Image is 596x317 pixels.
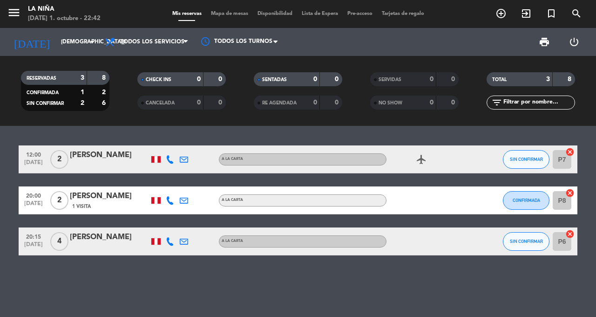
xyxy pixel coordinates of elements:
[27,101,64,106] span: SIN CONFIRMAR
[559,28,589,56] div: LOG OUT
[218,99,224,106] strong: 0
[297,11,343,16] span: Lista de Espera
[565,229,575,239] i: cancel
[146,101,175,105] span: CANCELADA
[22,159,45,170] span: [DATE]
[50,150,68,169] span: 2
[546,76,550,83] strong: 3
[7,6,21,23] button: menu
[81,100,84,106] strong: 2
[253,11,297,16] span: Disponibilidad
[120,39,184,45] span: Todos los servicios
[87,36,98,48] i: arrow_drop_down
[539,36,550,48] span: print
[313,99,317,106] strong: 0
[218,76,224,83] strong: 0
[168,11,206,16] span: Mis reservas
[222,239,243,243] span: A la Carta
[81,75,84,81] strong: 3
[510,157,543,162] span: SIN CONFIRMAR
[146,77,171,82] span: CHECK INS
[22,231,45,241] span: 20:15
[7,32,56,52] i: [DATE]
[206,11,253,16] span: Mapa de mesas
[451,76,457,83] strong: 0
[568,76,573,83] strong: 8
[379,77,401,82] span: SERVIDAS
[27,90,59,95] span: CONFIRMADA
[313,76,317,83] strong: 0
[335,76,340,83] strong: 0
[521,8,532,19] i: exit_to_app
[102,75,108,81] strong: 8
[70,231,149,243] div: [PERSON_NAME]
[379,101,402,105] span: NO SHOW
[503,191,549,210] button: CONFIRMADA
[262,77,287,82] span: SENTADAS
[495,8,507,19] i: add_circle_outline
[102,89,108,96] strong: 2
[451,99,457,106] strong: 0
[491,97,502,108] i: filter_list
[335,99,340,106] strong: 0
[430,76,433,83] strong: 0
[22,149,45,159] span: 12:00
[571,8,582,19] i: search
[565,188,575,198] i: cancel
[503,150,549,169] button: SIN CONFIRMAR
[102,100,108,106] strong: 6
[70,190,149,202] div: [PERSON_NAME]
[377,11,429,16] span: Tarjetas de regalo
[197,76,201,83] strong: 0
[22,200,45,211] span: [DATE]
[513,198,540,203] span: CONFIRMADA
[72,203,91,210] span: 1 Visita
[28,14,101,23] div: [DATE] 1. octubre - 22:42
[222,198,243,202] span: A la Carta
[7,6,21,20] i: menu
[262,101,297,105] span: RE AGENDADA
[503,232,549,251] button: SIN CONFIRMAR
[50,232,68,251] span: 4
[565,147,575,157] i: cancel
[510,239,543,244] span: SIN CONFIRMAR
[546,8,557,19] i: turned_in_not
[416,154,427,165] i: airplanemode_active
[569,36,580,48] i: power_settings_new
[70,149,149,161] div: [PERSON_NAME]
[50,191,68,210] span: 2
[81,89,84,96] strong: 1
[197,99,201,106] strong: 0
[492,77,507,82] span: TOTAL
[22,190,45,200] span: 20:00
[343,11,377,16] span: Pre-acceso
[28,5,101,14] div: La Niña
[502,97,575,108] input: Filtrar por nombre...
[430,99,433,106] strong: 0
[222,157,243,161] span: A la Carta
[27,76,56,81] span: RESERVADAS
[22,241,45,252] span: [DATE]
